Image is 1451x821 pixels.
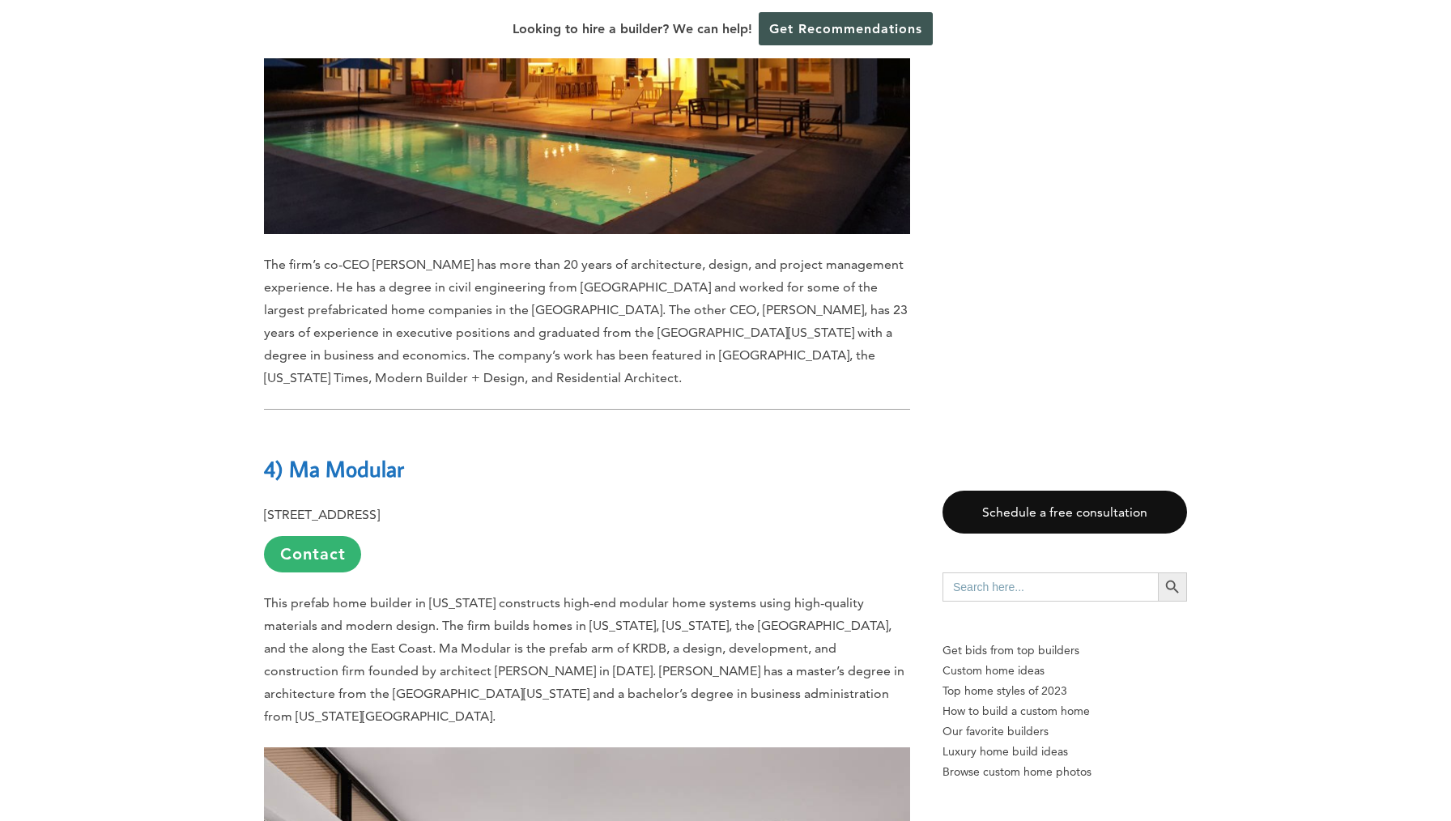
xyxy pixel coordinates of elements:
iframe: Drift Widget Chat Controller [1140,704,1432,802]
svg: Search [1164,578,1181,596]
span: This prefab home builder in [US_STATE] constructs high-end modular home systems using high-qualit... [264,595,904,724]
span: The firm’s co-CEO [PERSON_NAME] has more than 20 years of architecture, design, and project manag... [264,257,908,385]
a: Schedule a free consultation [943,491,1187,534]
a: Get Recommendations [759,12,933,45]
a: Contact [264,536,361,572]
a: Luxury home build ideas [943,742,1187,762]
input: Search here... [943,572,1158,602]
p: Get bids from top builders [943,640,1187,661]
a: Browse custom home photos [943,762,1187,782]
b: [STREET_ADDRESS] [264,507,380,522]
b: 4) Ma Modular [264,454,404,483]
a: Top home styles of 2023 [943,681,1187,701]
a: Our favorite builders [943,721,1187,742]
a: Custom home ideas [943,661,1187,681]
a: How to build a custom home [943,701,1187,721]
